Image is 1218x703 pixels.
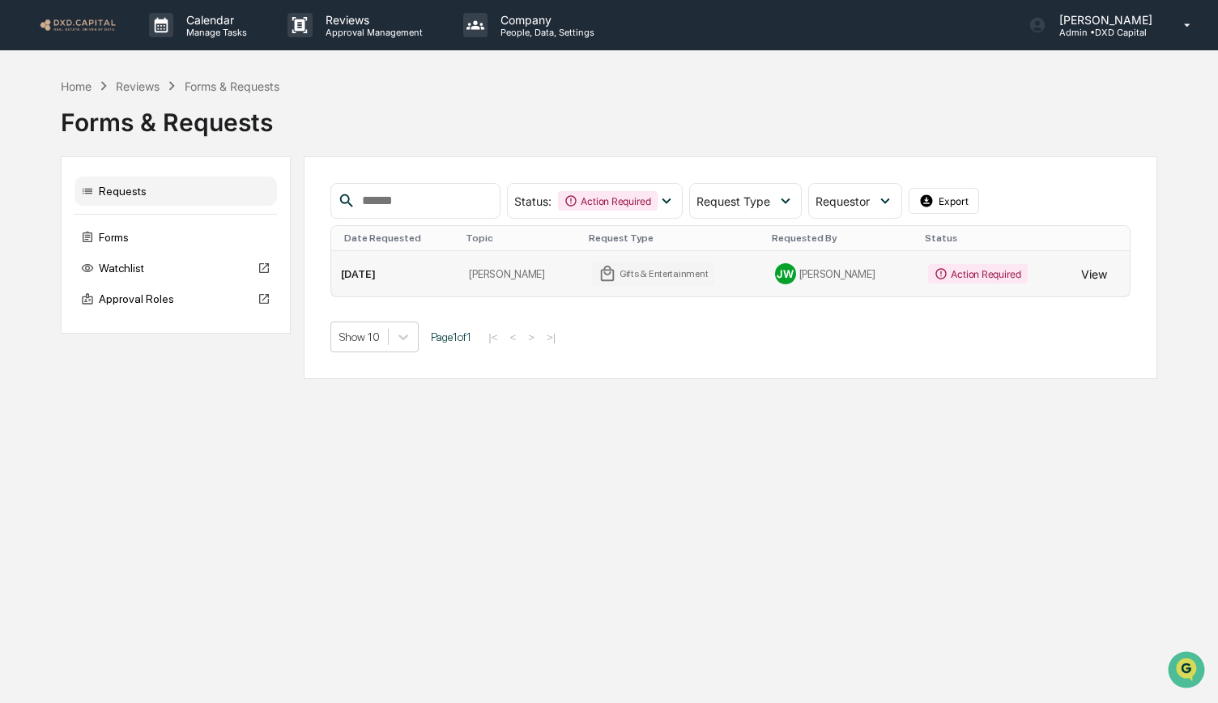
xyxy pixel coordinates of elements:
span: Page 1 of 1 [431,330,471,343]
span: Request Type [696,194,770,208]
button: > [523,330,539,344]
div: Reviews [116,79,160,93]
div: JW [775,263,796,284]
a: 🔎Data Lookup [10,228,109,257]
div: Watchlist [75,254,277,283]
div: Action Required [928,264,1027,283]
img: 1746055101610-c473b297-6a78-478c-a979-82029cc54cd1 [16,123,45,152]
div: Home [61,79,92,93]
div: Forms & Requests [61,95,1157,137]
button: |< [483,330,502,344]
div: We're available if you need us! [55,139,205,152]
input: Clear [42,73,267,90]
div: Forms & Requests [185,79,279,93]
span: Data Lookup [32,234,102,250]
button: < [505,330,521,344]
p: Calendar [173,13,255,27]
div: [PERSON_NAME] [775,263,909,284]
span: Preclearance [32,203,104,219]
span: Pylon [161,274,196,286]
div: Start new chat [55,123,266,139]
span: Attestations [134,203,201,219]
a: 🖐️Preclearance [10,197,111,226]
button: View [1081,258,1107,290]
a: Powered byPylon [114,273,196,286]
p: How can we help? [16,33,295,59]
div: Requested By [772,232,913,244]
span: Status : [514,194,552,208]
img: logo [39,17,117,32]
button: Start new chat [275,128,295,147]
p: Approval Management [313,27,431,38]
p: Manage Tasks [173,27,255,38]
td: [PERSON_NAME] [459,251,581,296]
td: [DATE] [331,251,459,296]
button: >| [542,330,560,344]
div: 🔎 [16,236,29,249]
div: 🗄️ [117,205,130,218]
div: Requests [75,177,277,206]
div: Request Type [589,232,759,244]
div: Topic [466,232,575,244]
p: [PERSON_NAME] [1046,13,1161,27]
div: Date Requested [344,232,453,244]
span: Requestor [816,194,870,208]
div: 🖐️ [16,205,29,218]
div: Action Required [558,191,657,211]
p: Admin • DXD Capital [1046,27,1161,38]
iframe: Open customer support [1166,650,1210,693]
p: People, Data, Settings [488,27,603,38]
div: Forms [75,223,277,252]
button: Export [909,188,980,214]
a: 🗄️Attestations [111,197,207,226]
div: Status [925,232,1064,244]
p: Company [488,13,603,27]
p: Reviews [313,13,431,27]
div: Gifts & Entertainment [592,262,715,286]
div: Approval Roles [75,284,277,313]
